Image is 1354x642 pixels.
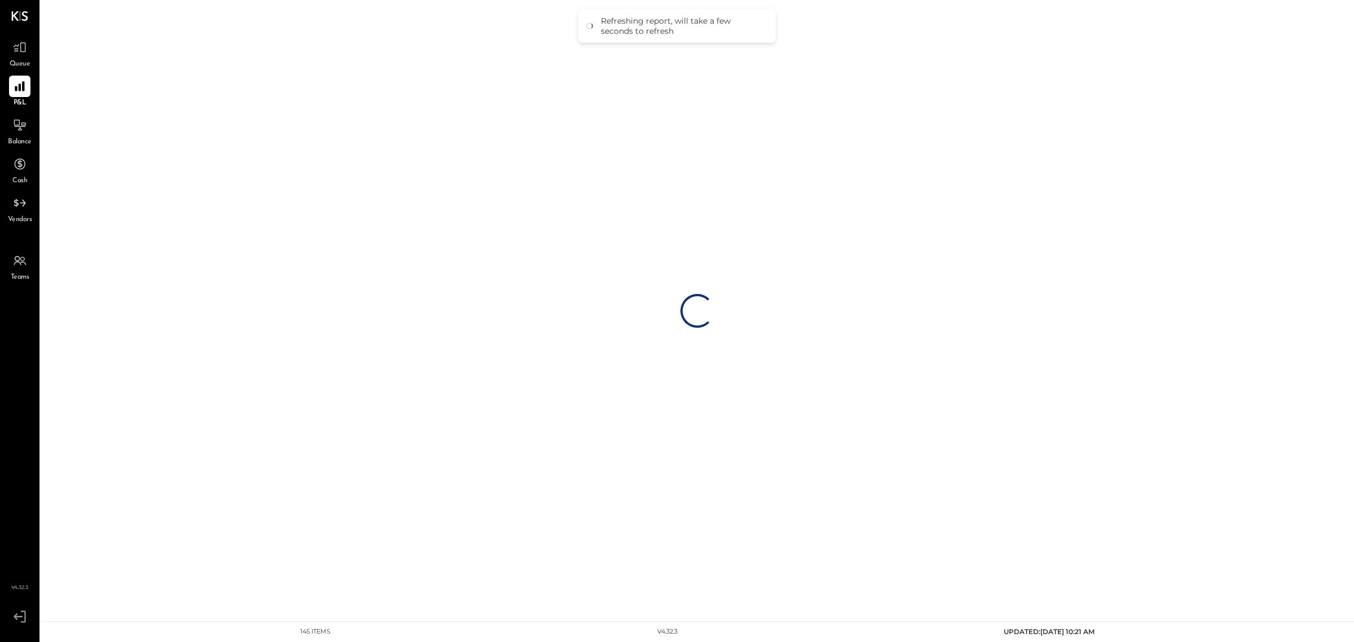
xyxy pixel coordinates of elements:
a: Teams [1,250,39,283]
a: Queue [1,37,39,69]
span: Balance [8,137,32,147]
a: Vendors [1,192,39,225]
div: Refreshing report, will take a few seconds to refresh [601,16,764,36]
div: v 4.32.3 [657,627,678,636]
span: UPDATED: [DATE] 10:21 AM [1004,627,1094,636]
div: 145 items [300,627,331,636]
span: P&L [14,98,27,108]
a: P&L [1,76,39,108]
span: Teams [11,272,29,283]
span: Queue [10,59,30,69]
a: Balance [1,115,39,147]
span: Cash [12,176,27,186]
a: Cash [1,153,39,186]
span: Vendors [8,215,32,225]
